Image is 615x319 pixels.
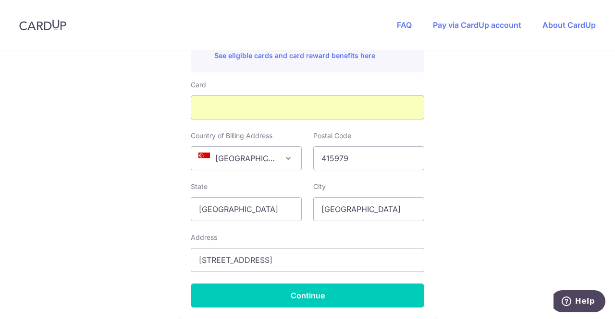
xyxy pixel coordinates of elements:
[191,284,424,307] button: Continue
[191,146,302,170] span: Singapore
[191,131,272,141] label: Country of Billing Address
[397,20,412,30] a: FAQ
[191,233,217,242] label: Address
[199,102,416,113] iframe: Secure card payment input frame
[433,20,521,30] a: Pay via CardUp account
[214,51,375,59] a: See eligible cards and card reward benefits here
[19,19,66,31] img: CardUp
[553,290,605,314] iframe: Opens a widget where you can find more information
[191,80,206,90] label: Card
[542,20,596,30] a: About CardUp
[313,131,351,141] label: Postal Code
[313,146,424,170] input: Example 123456
[191,182,208,191] label: State
[313,182,326,191] label: City
[191,147,301,170] span: Singapore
